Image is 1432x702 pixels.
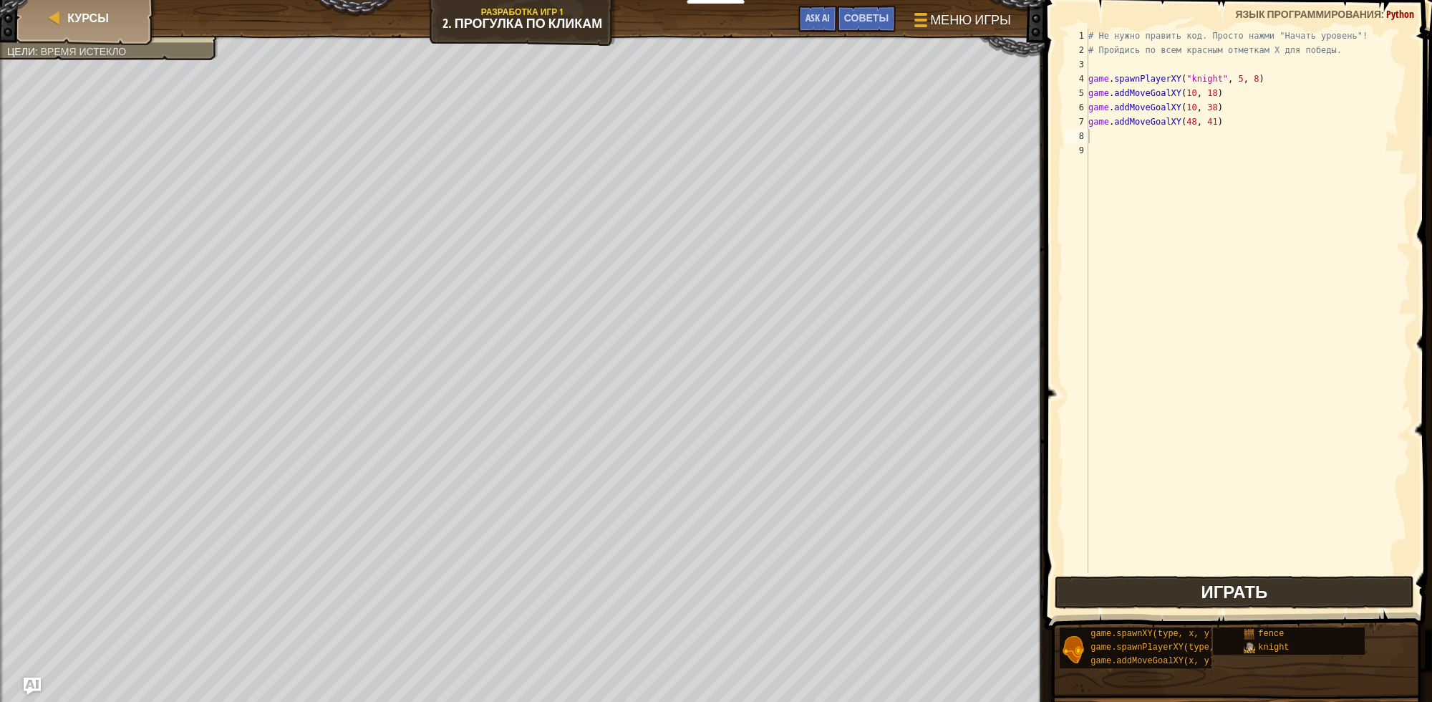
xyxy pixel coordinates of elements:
div: 9 [1065,143,1088,158]
img: portrait.png [1060,636,1087,663]
span: game.addMoveGoalXY(x, y) [1090,656,1214,666]
span: Ask AI [805,11,830,24]
button: Ask AI [24,678,41,695]
span: Цели [7,46,35,57]
img: portrait.png [1244,642,1255,653]
span: Играть [1201,580,1267,603]
div: 6 [1065,100,1088,115]
span: fence [1258,629,1284,639]
div: 8 [1065,129,1088,143]
div: 7 [1065,115,1088,129]
span: Меню игры [930,11,1011,29]
button: Играть [1055,576,1414,609]
button: Меню игры [903,6,1020,39]
span: game.spawnPlayerXY(type, x, y) [1090,643,1245,653]
span: Советы [844,11,889,24]
span: Курсы [67,10,109,26]
span: Python [1386,7,1414,21]
div: 1 [1065,29,1088,43]
span: : [35,46,41,57]
div: 5 [1065,86,1088,100]
span: knight [1258,643,1289,653]
span: game.spawnXY(type, x, y) [1090,629,1214,639]
span: Время истекло [41,46,127,57]
img: portrait.png [1244,628,1255,640]
button: Ask AI [798,6,837,32]
span: : [1381,7,1386,21]
div: 4 [1065,72,1088,86]
div: 2 [1065,43,1088,57]
span: Язык программирования [1235,7,1381,21]
div: 3 [1065,57,1088,72]
a: Курсы [63,10,109,26]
